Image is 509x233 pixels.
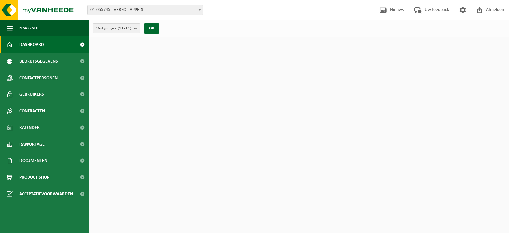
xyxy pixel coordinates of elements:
span: Dashboard [19,36,44,53]
span: Navigatie [19,20,40,36]
span: Kalender [19,119,40,136]
span: 01-055745 - VERKO - APPELS [88,5,203,15]
span: Bedrijfsgegevens [19,53,58,70]
count: (11/11) [118,26,131,30]
span: Documenten [19,152,47,169]
span: Product Shop [19,169,49,186]
iframe: chat widget [3,218,111,233]
span: Contracten [19,103,45,119]
span: Acceptatievoorwaarden [19,186,73,202]
span: 01-055745 - VERKO - APPELS [87,5,203,15]
span: Rapportage [19,136,45,152]
span: Vestigingen [96,24,131,33]
button: Vestigingen(11/11) [93,23,140,33]
span: Contactpersonen [19,70,58,86]
button: OK [144,23,159,34]
span: Gebruikers [19,86,44,103]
